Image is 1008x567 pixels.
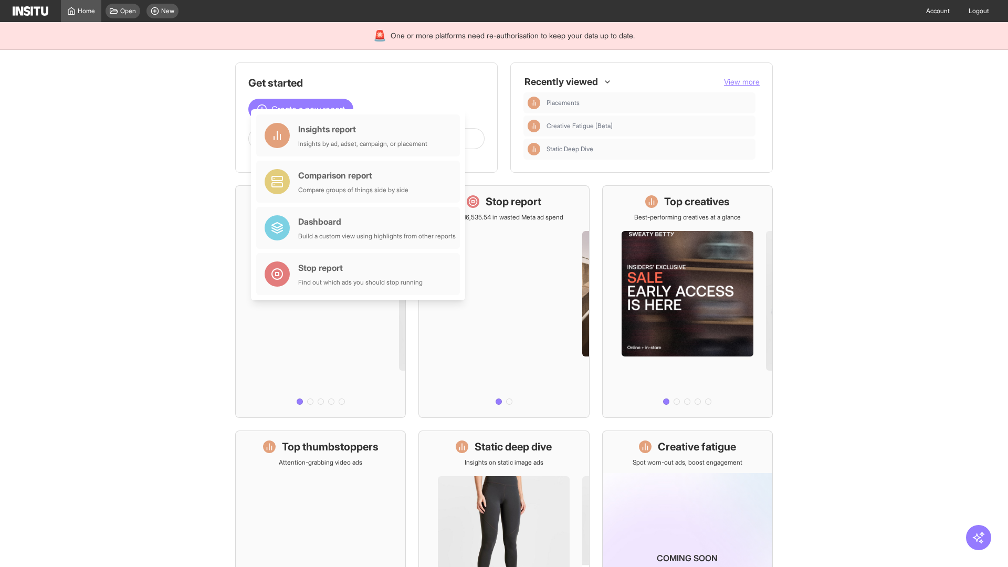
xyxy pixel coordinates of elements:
[634,213,741,222] p: Best-performing creatives at a glance
[445,213,563,222] p: Save £16,535.54 in wasted Meta ad spend
[78,7,95,15] span: Home
[248,99,353,120] button: Create a new report
[724,77,760,86] span: View more
[528,97,540,109] div: Insights
[547,122,751,130] span: Creative Fatigue [Beta]
[547,99,580,107] span: Placements
[298,140,427,148] div: Insights by ad, adset, campaign, or placement
[235,185,406,418] a: What's live nowSee all active ads instantly
[465,458,543,467] p: Insights on static image ads
[120,7,136,15] span: Open
[279,458,362,467] p: Attention-grabbing video ads
[298,186,408,194] div: Compare groups of things side by side
[664,194,730,209] h1: Top creatives
[298,169,408,182] div: Comparison report
[547,145,751,153] span: Static Deep Dive
[486,194,541,209] h1: Stop report
[298,261,423,274] div: Stop report
[475,439,552,454] h1: Static deep dive
[373,28,386,43] div: 🚨
[298,278,423,287] div: Find out which ads you should stop running
[298,232,456,240] div: Build a custom view using highlights from other reports
[271,103,345,115] span: Create a new report
[528,143,540,155] div: Insights
[298,215,456,228] div: Dashboard
[547,122,613,130] span: Creative Fatigue [Beta]
[248,76,485,90] h1: Get started
[547,99,751,107] span: Placements
[282,439,379,454] h1: Top thumbstoppers
[298,123,427,135] div: Insights report
[391,30,635,41] span: One or more platforms need re-authorisation to keep your data up to date.
[161,7,174,15] span: New
[528,120,540,132] div: Insights
[13,6,48,16] img: Logo
[418,185,589,418] a: Stop reportSave £16,535.54 in wasted Meta ad spend
[724,77,760,87] button: View more
[602,185,773,418] a: Top creativesBest-performing creatives at a glance
[547,145,593,153] span: Static Deep Dive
